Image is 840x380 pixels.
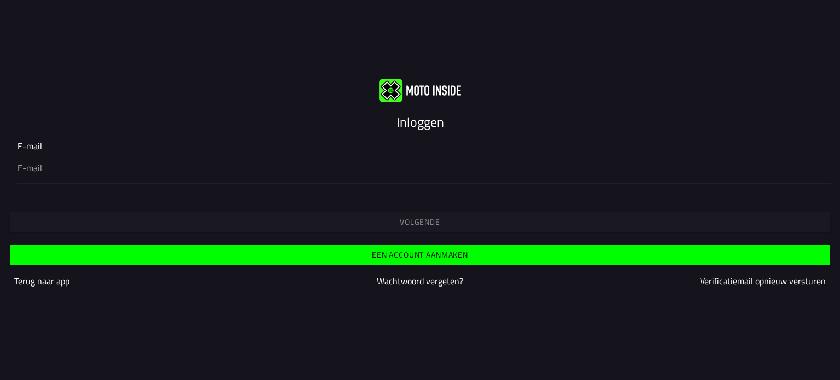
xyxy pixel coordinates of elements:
[14,274,69,288] a: Terug naar app
[700,274,826,288] a: Verificatiemail opnieuw versturen
[396,112,444,132] ion-text: Inloggen
[10,245,830,265] ion-button: Een account aanmaken
[17,139,822,183] ion-input: E-mail
[17,161,822,174] input: E-mail
[377,274,463,288] a: Wachtwoord vergeten?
